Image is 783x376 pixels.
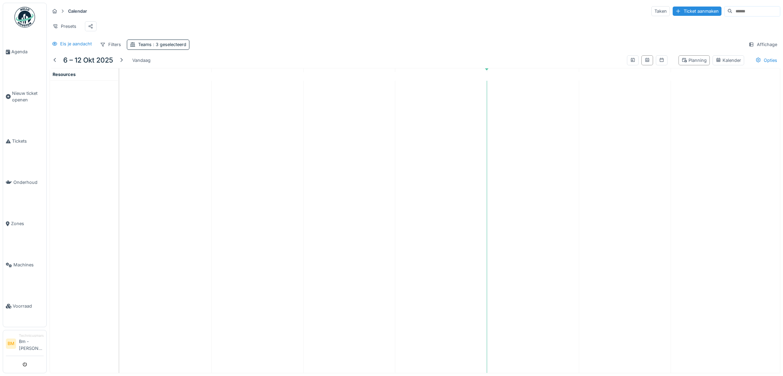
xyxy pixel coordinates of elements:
img: Badge_color-CXgf-gQk.svg [14,7,35,27]
li: BM [6,339,16,349]
div: Presets [49,21,79,31]
a: Zones [3,203,46,244]
div: Eis je aandacht [60,41,92,47]
div: Opties [752,55,780,65]
span: Agenda [11,48,44,55]
div: Technicusmanager [19,333,44,338]
a: Voorraad [3,286,46,327]
a: 9 oktober 2025 [431,70,451,79]
span: Nieuw ticket openen [12,90,44,103]
span: : 3 geselecteerd [152,42,186,47]
a: Agenda [3,31,46,73]
a: 6 oktober 2025 [155,70,175,79]
span: Machines [13,262,44,268]
div: Teams [138,41,186,48]
a: Tickets [3,120,46,162]
div: Taken [651,6,670,16]
span: Tickets [12,138,44,144]
a: 11 oktober 2025 [615,70,635,79]
li: Bm - [PERSON_NAME] [19,333,44,354]
h5: 6 – 12 okt 2025 [63,56,113,64]
div: Vandaag [130,56,153,65]
a: BM TechnicusmanagerBm - [PERSON_NAME] [6,333,44,356]
div: Ticket aanmaken [673,7,721,16]
strong: Calendar [65,8,90,14]
div: Affichage [746,40,780,49]
span: Zones [11,220,44,227]
span: Onderhoud [13,179,44,186]
a: 12 oktober 2025 [707,70,727,79]
div: Planning [682,57,707,64]
span: Resources [53,72,76,77]
a: 8 oktober 2025 [339,70,360,79]
div: Filters [97,40,124,49]
a: Nieuw ticket openen [3,73,46,120]
a: 10 oktober 2025 [523,70,543,79]
div: Kalender [716,57,741,64]
a: Machines [3,244,46,286]
a: 7 oktober 2025 [249,70,266,79]
span: Voorraad [13,303,44,309]
a: Onderhoud [3,162,46,203]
